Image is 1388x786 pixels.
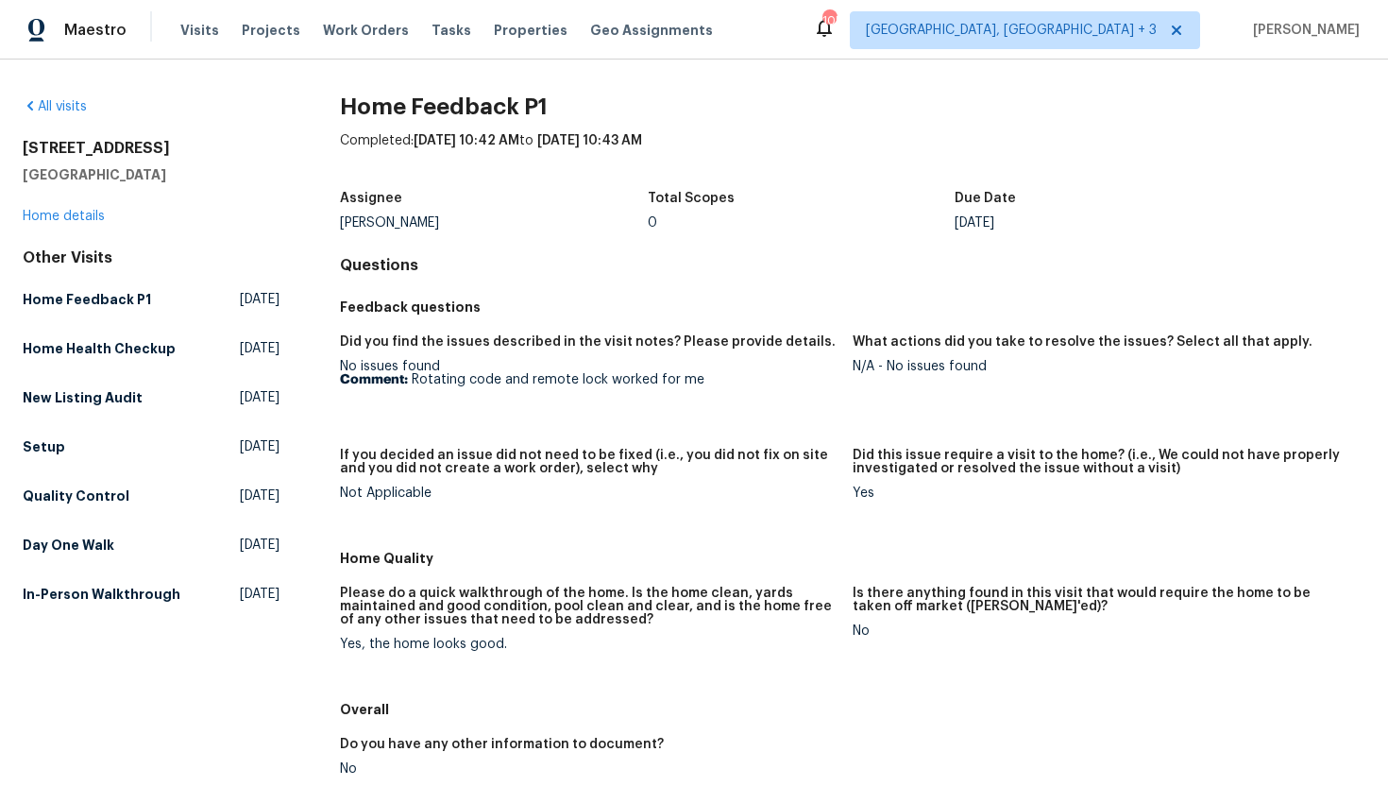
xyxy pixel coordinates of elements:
h5: [GEOGRAPHIC_DATA] [23,165,279,184]
h5: Did this issue require a visit to the home? (i.e., We could not have properly investigated or res... [853,449,1350,475]
a: Home Health Checkup[DATE] [23,332,279,366]
span: Maestro [64,21,127,40]
h5: Feedback questions [340,298,1365,316]
span: [DATE] [240,290,279,309]
div: Other Visits [23,248,279,267]
div: No [853,624,1350,638]
h5: What actions did you take to resolve the issues? Select all that apply. [853,335,1312,349]
div: [DATE] [955,216,1262,230]
div: 105 [822,11,836,30]
div: No [340,762,838,776]
span: [DATE] [240,585,279,604]
h2: [STREET_ADDRESS] [23,139,279,158]
a: All visits [23,100,87,113]
h5: Home Health Checkup [23,339,176,358]
h5: New Listing Audit [23,388,143,407]
span: Geo Assignments [590,21,713,40]
div: No issues found [340,360,838,386]
div: Yes, the home looks good. [340,638,838,651]
h5: Total Scopes [648,192,735,205]
h5: Home Quality [340,549,1365,568]
span: [DATE] [240,487,279,505]
a: New Listing Audit[DATE] [23,381,279,415]
a: Quality Control[DATE] [23,479,279,513]
span: [PERSON_NAME] [1245,21,1360,40]
h5: Home Feedback P1 [23,290,151,309]
h5: If you decided an issue did not need to be fixed (i.e., you did not fix on site and you did not c... [340,449,838,475]
span: [DATE] [240,536,279,555]
h5: In-Person Walkthrough [23,585,180,604]
span: Properties [494,21,567,40]
h5: Overall [340,700,1365,719]
h5: Is there anything found in this visit that would require the home to be taken off market ([PERSON... [853,587,1350,613]
div: Not Applicable [340,487,838,500]
a: Home Feedback P1[DATE] [23,282,279,316]
h5: Due Date [955,192,1016,205]
a: Day One Walk[DATE] [23,528,279,562]
h5: Do you have any other information to document? [340,738,664,751]
h5: Please do a quick walkthrough of the home. Is the home clean, yards maintained and good condition... [340,587,838,626]
div: 0 [648,216,956,230]
h5: Day One Walk [23,536,114,555]
h5: Quality Control [23,487,129,505]
a: Setup[DATE] [23,430,279,464]
span: Tasks [432,24,471,37]
span: [DATE] 10:43 AM [537,134,642,147]
p: Rotating code and remote lock worked for me [340,373,838,386]
div: Completed: to [340,131,1365,180]
h5: Assignee [340,192,402,205]
a: In-Person Walkthrough[DATE] [23,577,279,611]
h4: Questions [340,256,1365,275]
h2: Home Feedback P1 [340,97,1365,116]
span: Visits [180,21,219,40]
b: Comment: [340,373,408,386]
span: [DATE] [240,437,279,456]
span: [DATE] 10:42 AM [414,134,519,147]
span: Projects [242,21,300,40]
div: Yes [853,487,1350,500]
span: Work Orders [323,21,409,40]
div: [PERSON_NAME] [340,216,648,230]
span: [GEOGRAPHIC_DATA], [GEOGRAPHIC_DATA] + 3 [866,21,1157,40]
a: Home details [23,210,105,223]
h5: Did you find the issues described in the visit notes? Please provide details. [340,335,836,349]
h5: Setup [23,437,65,456]
div: N/A - No issues found [853,360,1350,373]
span: [DATE] [240,339,279,358]
span: [DATE] [240,388,279,407]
